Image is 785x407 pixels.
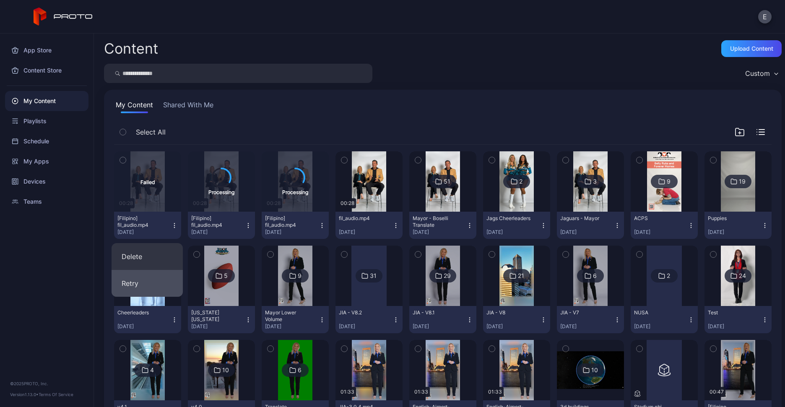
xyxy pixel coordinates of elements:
div: [DATE] [117,229,171,236]
div: Custom [745,69,770,78]
button: Jags Cheerleaders[DATE] [483,212,550,239]
div: 6 [298,366,302,374]
button: E [758,10,772,23]
div: 9 [298,272,302,280]
a: My Content [5,91,88,111]
button: Mayor - Boselli Translate[DATE] [409,212,476,239]
div: [DATE] [634,229,688,236]
button: [Filipino] fil_audio.mp4[DATE] [262,212,329,239]
button: Retry [112,270,183,297]
div: [DATE] [413,229,466,236]
div: 19 [739,178,746,185]
button: [Filipino] fil_audio.mp4[DATE] [114,212,181,239]
button: Delete [112,243,183,270]
div: 31 [370,272,377,280]
div: [DATE] [265,323,319,330]
div: Florida Georgia [191,309,237,323]
div: ACPS [634,215,680,222]
button: JIA - V8[DATE] [483,306,550,333]
div: fil_audio.mp4 [339,215,385,222]
button: ACPS[DATE] [631,212,698,239]
button: Shared With Me [161,100,215,113]
a: Teams [5,192,88,212]
div: Mayor Lower Volume [265,309,311,323]
div: 10 [591,366,598,374]
div: [Filipino] fil_audio.mp4 [191,215,237,228]
div: Processing [208,188,234,196]
button: JIA - V7[DATE] [557,306,624,333]
div: 10 [222,366,229,374]
div: © 2025 PROTO, Inc. [10,380,83,387]
div: [DATE] [339,323,392,330]
button: Jaguars - Mayor[DATE] [557,212,624,239]
button: Cheerleaders[DATE] [114,306,181,333]
div: 24 [739,272,746,280]
div: 3 [593,178,597,185]
span: Select All [136,127,166,137]
a: Terms Of Service [39,392,73,397]
div: [DATE] [265,229,319,236]
div: Jags Cheerleaders [486,215,533,222]
div: JIA - V8.2 [339,309,385,316]
button: [Filipino] fil_audio.mp4[DATE] [188,212,255,239]
div: Test [708,309,754,316]
div: Puppies [708,215,754,222]
span: Version 1.13.0 • [10,392,39,397]
button: Upload Content [721,40,782,57]
button: Puppies[DATE] [704,212,772,239]
button: My Content [114,100,155,113]
div: Processing [282,188,308,196]
div: [DATE] [634,323,688,330]
div: JIA - V8 [486,309,533,316]
button: Mayor Lower Volume[DATE] [262,306,329,333]
div: [DATE] [117,323,171,330]
div: Cheerleaders [117,309,164,316]
div: Mayor - Boselli Translate [413,215,459,228]
div: [DATE] [486,229,540,236]
a: My Apps [5,151,88,171]
div: 51 [444,178,450,185]
div: [DATE] [708,229,762,236]
a: Content Store [5,60,88,80]
div: Failed [140,178,155,186]
div: [DATE] [708,323,762,330]
div: 9 [667,178,671,185]
div: Jaguars - Mayor [560,215,606,222]
button: Custom [741,64,782,83]
a: Devices [5,171,88,192]
div: [DATE] [486,323,540,330]
div: 4 [150,366,154,374]
div: [DATE] [191,323,245,330]
div: [DATE] [560,229,614,236]
div: 6 [593,272,597,280]
button: JIA - V8.1[DATE] [409,306,476,333]
div: JIA - V8.1 [413,309,459,316]
a: Playlists [5,111,88,131]
button: Test[DATE] [704,306,772,333]
div: 2 [667,272,670,280]
div: [DATE] [413,323,466,330]
a: App Store [5,40,88,60]
a: Schedule [5,131,88,151]
div: JIA - V7 [560,309,606,316]
div: 21 [518,272,524,280]
div: [Filipino] fil_audio.mp4 [117,215,164,228]
div: [DATE] [191,229,245,236]
div: NUSA [634,309,680,316]
button: NUSA[DATE] [631,306,698,333]
div: 29 [444,272,451,280]
button: [US_STATE] [US_STATE][DATE] [188,306,255,333]
button: fil_audio.mp4[DATE] [335,212,403,239]
div: 5 [224,272,228,280]
div: [DATE] [339,229,392,236]
div: 2 [519,178,522,185]
div: [DATE] [560,323,614,330]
